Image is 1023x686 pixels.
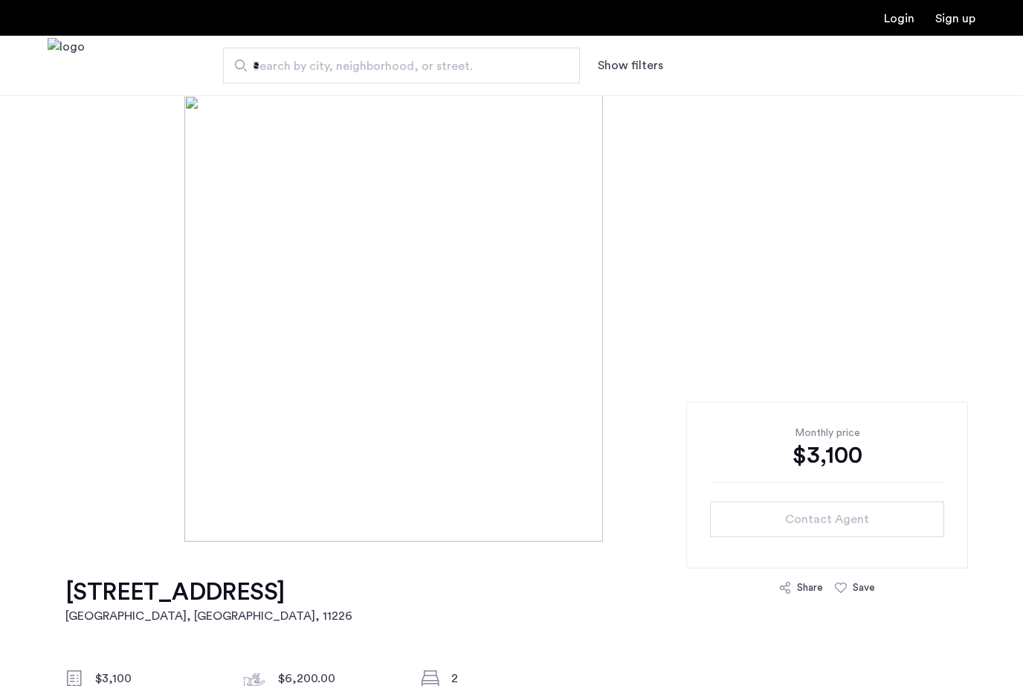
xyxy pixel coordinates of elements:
span: Contact Agent [785,510,869,528]
h1: [STREET_ADDRESS] [65,577,352,607]
a: Registration [935,13,975,25]
div: Share [797,580,823,595]
span: Search by city, neighborhood, or street. [253,57,538,75]
button: Show or hide filters [598,57,663,74]
h2: [GEOGRAPHIC_DATA], [GEOGRAPHIC_DATA] , 11226 [65,607,352,625]
a: Cazamio Logo [48,38,85,94]
a: Login [884,13,914,25]
img: [object%20Object] [184,95,839,542]
img: logo [48,38,85,94]
div: Save [853,580,875,595]
button: button [710,501,944,537]
div: Monthly price [710,426,944,440]
input: Apartment Search [223,48,580,83]
a: [STREET_ADDRESS][GEOGRAPHIC_DATA], [GEOGRAPHIC_DATA], 11226 [65,577,352,625]
div: $3,100 [710,440,944,470]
